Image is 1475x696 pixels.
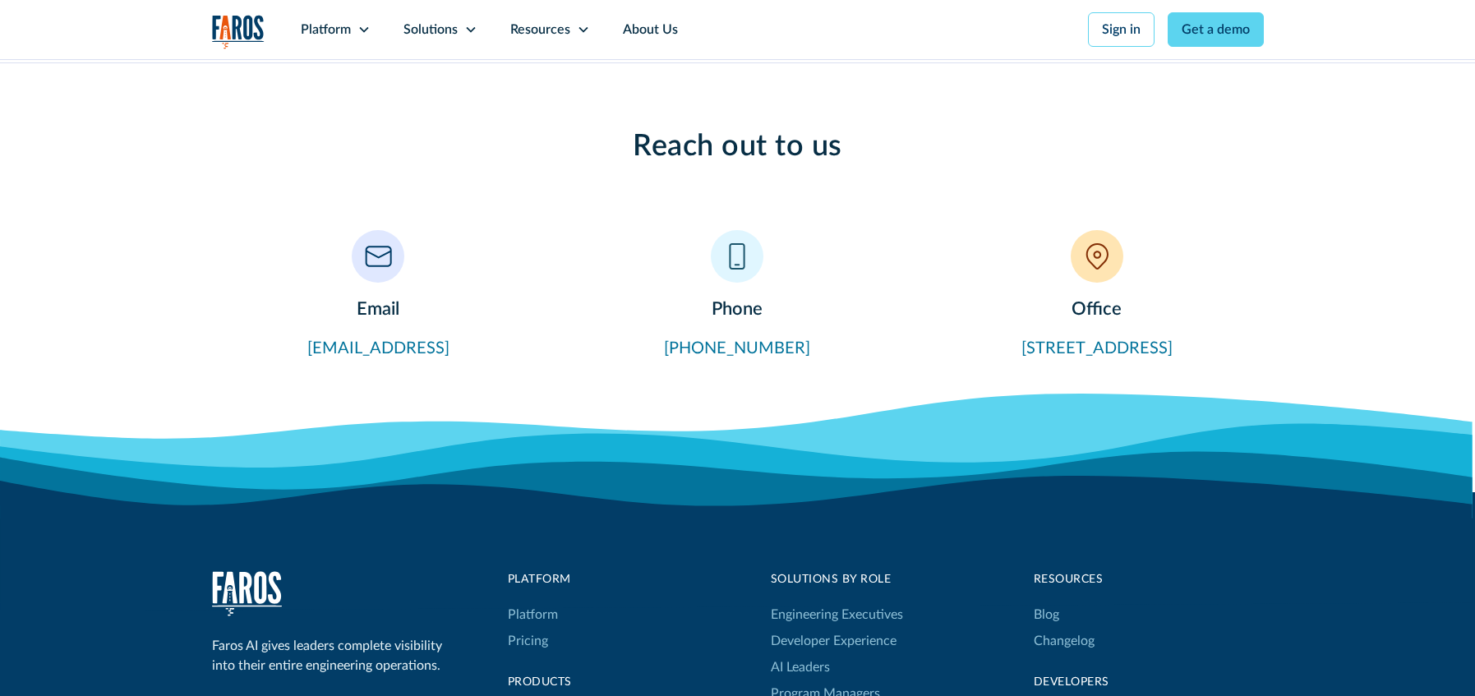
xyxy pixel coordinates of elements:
[508,571,634,588] div: Platform
[771,602,903,628] a: Engineering Executives
[508,674,634,691] div: products
[664,340,810,357] a: [PHONE_NUMBER]
[771,654,830,680] a: AI Leaders
[571,296,904,323] h3: Phone
[508,628,548,654] a: Pricing
[212,571,282,616] img: Faros Logo White
[307,340,449,357] a: [EMAIL_ADDRESS]
[1034,571,1264,588] div: Resources
[212,571,282,616] a: home
[510,20,570,39] div: Resources
[1021,340,1173,357] a: [STREET_ADDRESS]
[930,296,1263,323] h3: Office
[212,296,545,323] h3: Email
[1088,12,1155,47] a: Sign in
[508,602,558,628] a: Platform
[212,15,265,48] img: Logo of the analytics and reporting company Faros.
[212,636,450,675] div: Faros AI gives leaders complete visibility into their entire engineering operations.
[1034,628,1095,654] a: Changelog
[1034,602,1059,628] a: Blog
[301,20,351,39] div: Platform
[1168,12,1264,47] a: Get a demo
[403,20,458,39] div: Solutions
[771,628,897,654] a: Developer Experience
[771,571,903,588] div: Solutions by Role
[1034,674,1264,691] div: Developers
[343,129,1132,164] h2: Reach out to us
[212,15,265,48] a: home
